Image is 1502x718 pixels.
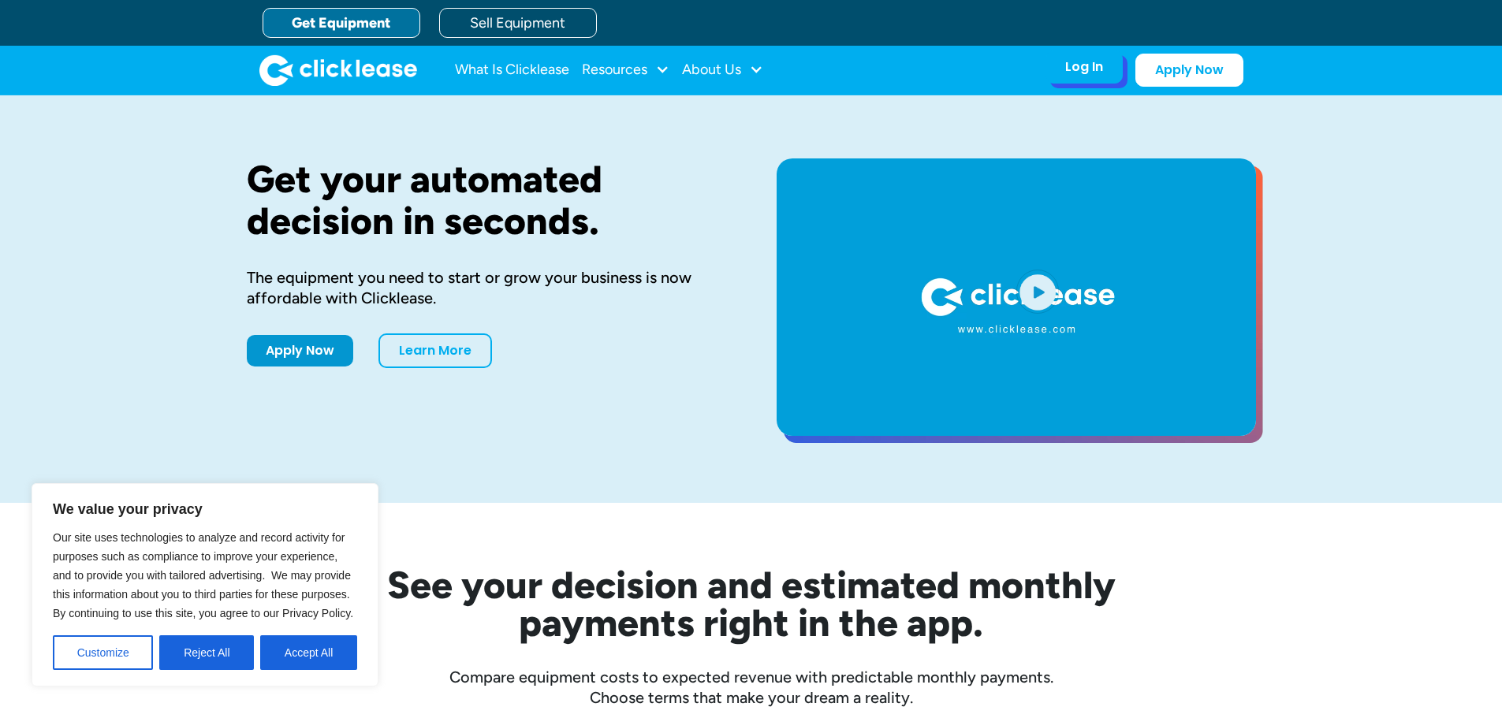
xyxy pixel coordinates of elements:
div: About Us [682,54,763,86]
h1: Get your automated decision in seconds. [247,158,726,242]
div: Resources [582,54,669,86]
button: Reject All [159,635,254,670]
div: The equipment you need to start or grow your business is now affordable with Clicklease. [247,267,726,308]
span: Our site uses technologies to analyze and record activity for purposes such as compliance to impr... [53,531,353,619]
a: Apply Now [247,335,353,366]
button: Accept All [260,635,357,670]
img: Blue play button logo on a light blue circular background [1016,270,1059,314]
a: What Is Clicklease [455,54,569,86]
a: Get Equipment [263,8,420,38]
div: Log In [1065,59,1103,75]
a: open lightbox [777,158,1256,436]
a: Learn More [378,333,492,368]
img: Clicklease logo [259,54,417,86]
button: Customize [53,635,153,670]
h2: See your decision and estimated monthly payments right in the app. [310,566,1193,642]
a: Apply Now [1135,54,1243,87]
div: Compare equipment costs to expected revenue with predictable monthly payments. Choose terms that ... [247,667,1256,708]
a: Sell Equipment [439,8,597,38]
div: We value your privacy [32,483,378,686]
a: home [259,54,417,86]
p: We value your privacy [53,500,357,519]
